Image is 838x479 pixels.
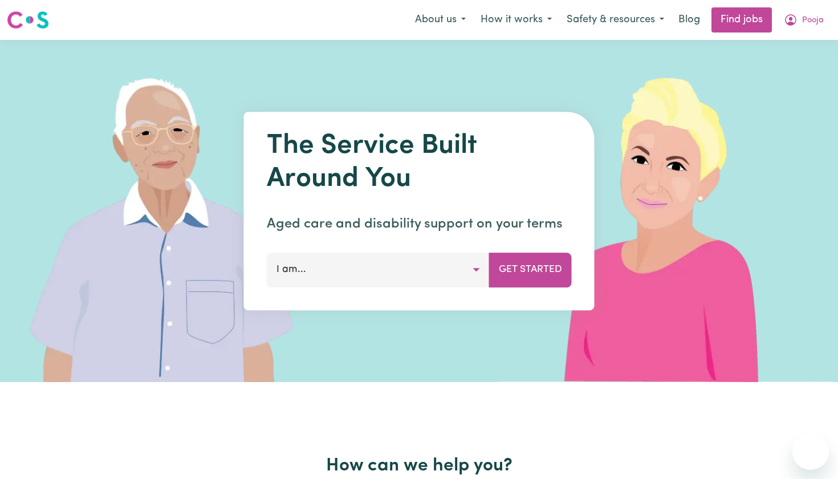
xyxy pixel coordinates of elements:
button: Safety & resources [559,8,672,32]
button: About us [408,8,473,32]
img: Careseekers logo [7,10,49,30]
a: Find jobs [711,7,772,33]
span: Pooja [802,14,824,27]
p: Aged care and disability support on your terms [267,214,572,234]
button: I am... [267,253,490,287]
a: Careseekers logo [7,7,49,33]
button: Get Started [489,253,572,287]
h2: How can we help you? [50,455,788,477]
h1: The Service Built Around You [267,130,572,196]
button: My Account [776,8,831,32]
a: Blog [672,7,707,33]
button: How it works [473,8,559,32]
iframe: Button to launch messaging window [792,433,829,470]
